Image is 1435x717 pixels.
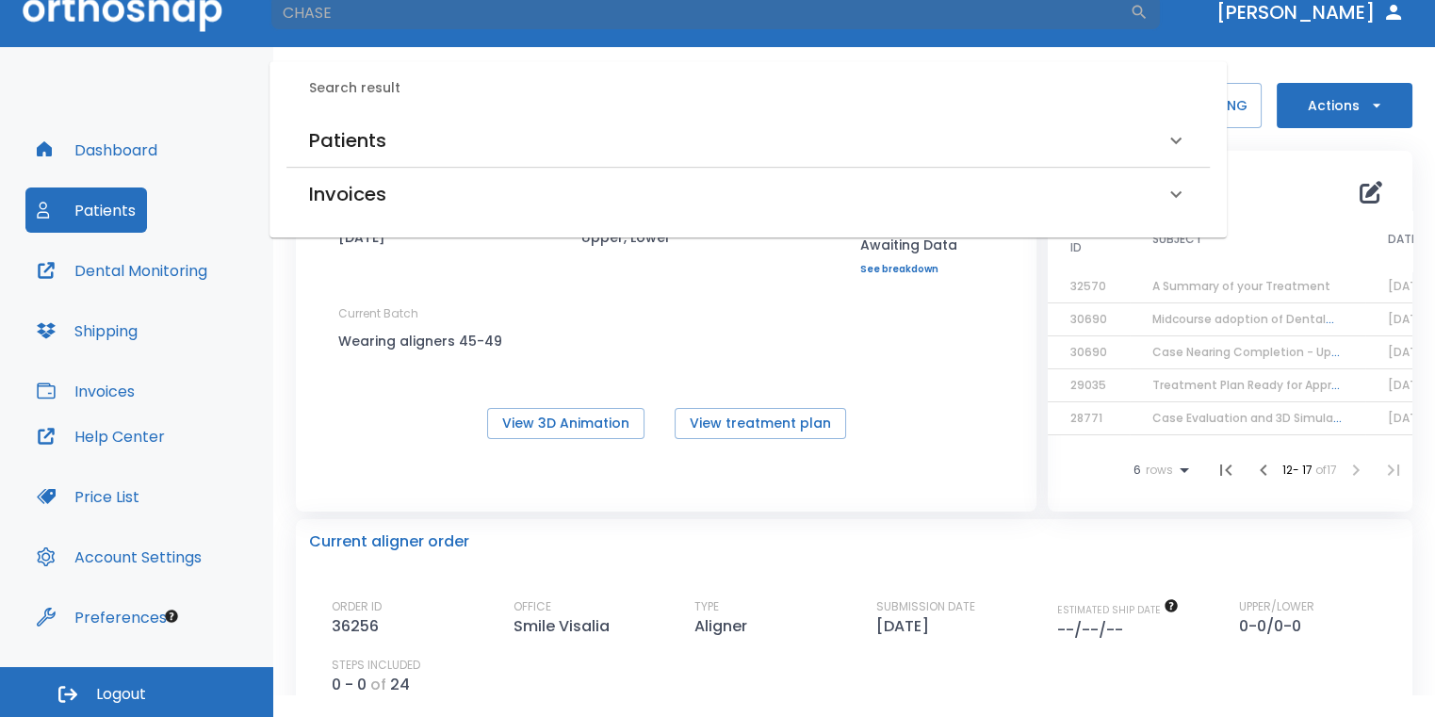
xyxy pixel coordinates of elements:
h6: Invoices [309,179,386,209]
span: [DATE] [1388,377,1428,393]
button: Actions [1277,83,1412,128]
p: UPPER/LOWER [1239,598,1314,615]
button: Dashboard [25,127,169,172]
p: Current aligner order [309,530,469,553]
p: STEPS INCLUDED [332,657,420,674]
span: A Summary of your Treatment [1152,278,1330,294]
span: [DATE] [1388,311,1428,327]
p: Wearing aligners 45-49 [338,330,508,352]
button: Account Settings [25,534,213,579]
p: of [370,674,386,696]
div: Patients [286,114,1210,167]
button: Patients [25,187,147,233]
span: 28771 [1070,410,1102,426]
span: 30690 [1070,344,1107,360]
p: Current Batch [338,305,508,322]
button: Help Center [25,414,176,459]
span: Treatment Plan Ready for Approval! [1152,377,1360,393]
span: 29035 [1070,377,1106,393]
div: Tooltip anchor [163,608,180,625]
button: Preferences [25,595,178,640]
button: Shipping [25,308,149,353]
p: Awaiting Data [860,234,959,256]
span: 32570 [1070,278,1106,294]
span: 30690 [1070,311,1107,327]
h6: Patients [309,125,386,155]
p: [DATE] [876,615,937,638]
button: Invoices [25,368,146,414]
p: 24 [390,674,410,696]
p: ORDER ID [332,598,382,615]
span: Midcourse adoption of DentalMonitoring [1152,311,1388,327]
p: TYPE [694,598,719,615]
div: Invoices [286,168,1210,220]
p: OFFICE [514,598,551,615]
a: See breakdown [860,264,959,275]
p: 0-0/0-0 [1239,615,1309,638]
span: ORDER ID [1070,222,1107,256]
span: rows [1141,464,1173,477]
p: SUBMISSION DATE [876,598,975,615]
span: Case Nearing Completion - Upper [1152,344,1350,360]
span: of 17 [1315,462,1337,478]
p: 0 - 0 [332,674,367,696]
button: View treatment plan [675,408,846,439]
p: 36256 [332,615,386,638]
span: 6 [1133,464,1141,477]
h6: Search result [309,78,1210,99]
span: Case Evaluation and 3D Simulation Ready [1152,410,1395,426]
span: DATE [1388,231,1417,248]
span: SUBJECT [1152,231,1202,248]
button: Price List [25,474,151,519]
p: Aligner [694,615,755,638]
span: The date will be available after approving treatment plan [1057,603,1179,617]
span: Logout [96,684,146,705]
span: 12 - 17 [1282,462,1315,478]
p: --/--/-- [1057,619,1131,642]
button: Dental Monitoring [25,248,219,293]
span: [DATE] [1388,278,1428,294]
button: View 3D Animation [487,408,644,439]
span: [DATE] [1388,410,1428,426]
span: [DATE] [1388,344,1428,360]
p: Smile Visalia [514,615,617,638]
